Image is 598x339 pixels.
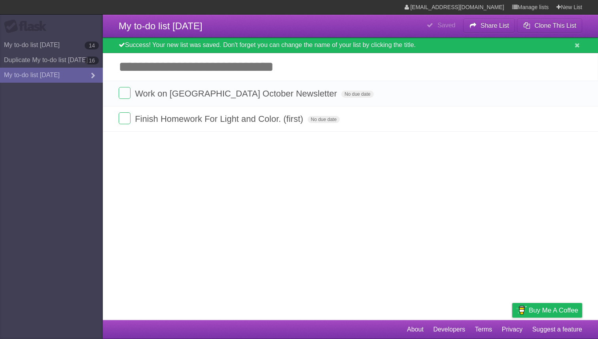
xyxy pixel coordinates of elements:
[529,303,578,317] span: Buy me a coffee
[475,322,492,337] a: Terms
[119,21,202,31] span: My to-do list [DATE]
[135,89,339,98] span: Work on [GEOGRAPHIC_DATA] October Newsletter
[85,57,99,64] b: 16
[463,19,515,33] button: Share List
[4,19,51,34] div: Flask
[308,116,340,123] span: No due date
[517,19,582,33] button: Clone This List
[481,22,509,29] b: Share List
[135,114,305,124] span: Finish Homework For Light and Color. (first)
[103,38,598,53] div: Success! Your new list was saved. Don't forget you can change the name of your list by clicking t...
[516,303,527,317] img: Buy me a coffee
[433,322,465,337] a: Developers
[407,322,424,337] a: About
[532,322,582,337] a: Suggest a feature
[341,91,373,98] span: No due date
[534,22,576,29] b: Clone This List
[85,42,99,49] b: 14
[512,303,582,318] a: Buy me a coffee
[502,322,522,337] a: Privacy
[437,22,455,28] b: Saved
[119,87,131,99] label: Done
[119,112,131,124] label: Done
